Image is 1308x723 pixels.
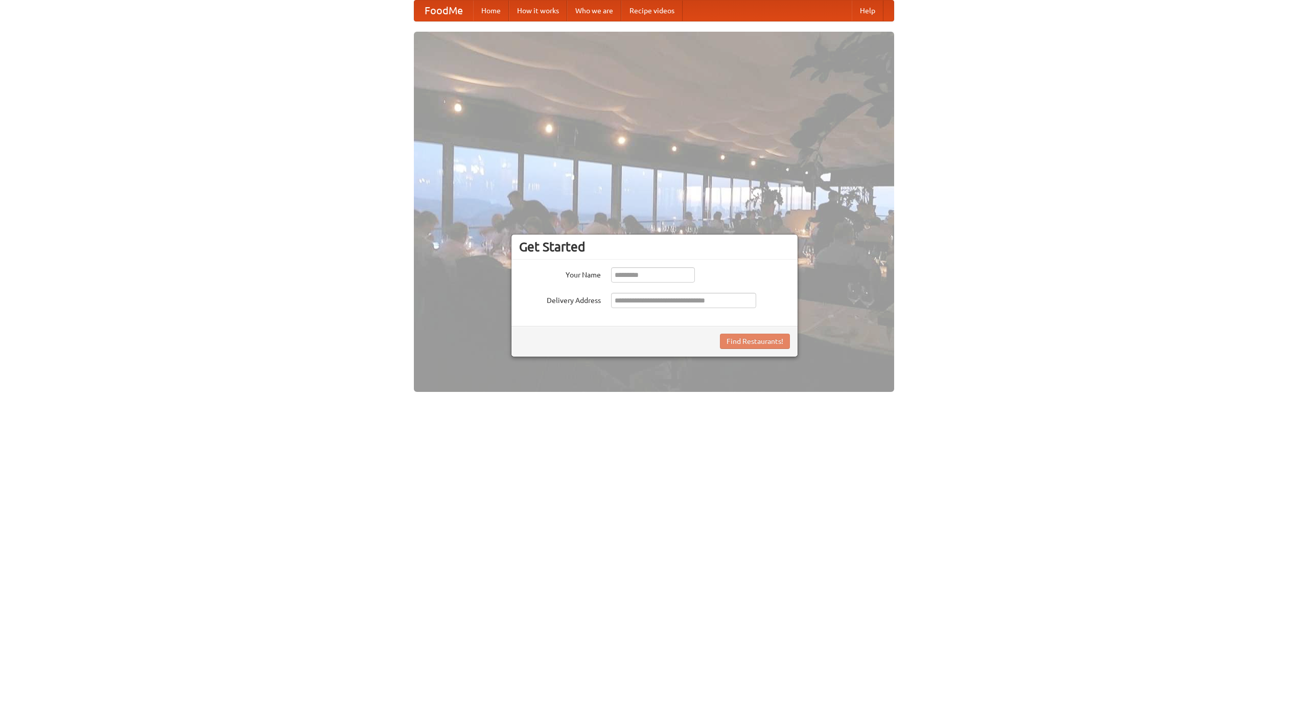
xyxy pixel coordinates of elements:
a: Recipe videos [621,1,683,21]
label: Delivery Address [519,293,601,306]
h3: Get Started [519,239,790,254]
a: Who we are [567,1,621,21]
a: FoodMe [414,1,473,21]
label: Your Name [519,267,601,280]
a: Help [852,1,883,21]
button: Find Restaurants! [720,334,790,349]
a: How it works [509,1,567,21]
a: Home [473,1,509,21]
